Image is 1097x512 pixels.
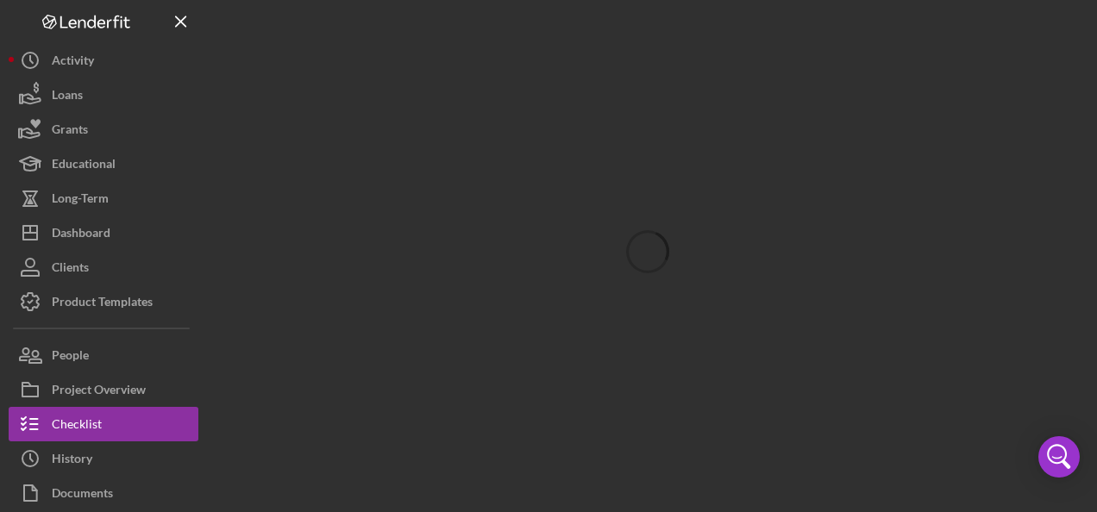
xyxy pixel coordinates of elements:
button: Product Templates [9,284,198,319]
button: People [9,338,198,372]
div: Long-Term [52,181,109,220]
button: Loans [9,78,198,112]
button: Grants [9,112,198,147]
button: History [9,441,198,476]
button: Dashboard [9,215,198,250]
button: Project Overview [9,372,198,407]
div: People [52,338,89,377]
div: Grants [52,112,88,151]
div: Clients [52,250,89,289]
button: Clients [9,250,198,284]
button: Documents [9,476,198,510]
button: Checklist [9,407,198,441]
div: Product Templates [52,284,153,323]
div: Checklist [52,407,102,446]
div: Educational [52,147,116,185]
button: Activity [9,43,198,78]
div: History [52,441,92,480]
div: Project Overview [52,372,146,411]
button: Educational [9,147,198,181]
div: Loans [52,78,83,116]
button: Long-Term [9,181,198,215]
div: Dashboard [52,215,110,254]
div: Open Intercom Messenger [1038,436,1080,478]
div: Activity [52,43,94,82]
